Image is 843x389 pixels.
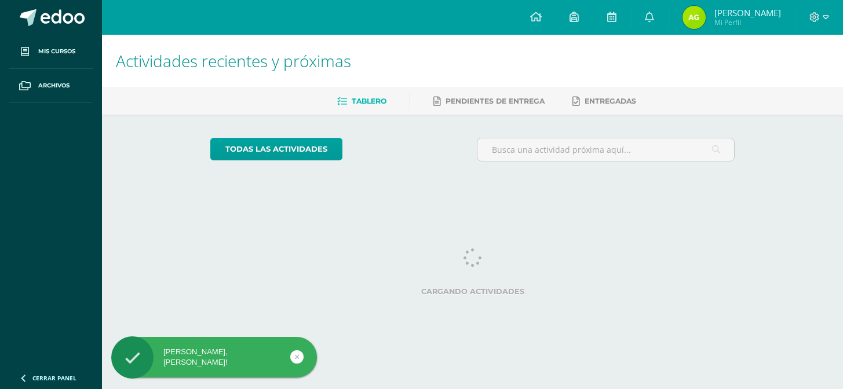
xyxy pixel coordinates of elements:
span: Mi Perfil [714,17,781,27]
span: Entregadas [585,97,636,105]
span: [PERSON_NAME] [714,7,781,19]
span: Pendientes de entrega [446,97,545,105]
span: Actividades recientes y próximas [116,50,351,72]
a: todas las Actividades [210,138,342,160]
span: Cerrar panel [32,374,76,382]
span: Tablero [352,97,386,105]
input: Busca una actividad próxima aquí... [477,138,734,161]
label: Cargando actividades [210,287,735,296]
a: Entregadas [572,92,636,111]
div: [PERSON_NAME], [PERSON_NAME]! [111,347,317,368]
img: 7f81f4ba5cc2156d4da63f1ddbdbb887.png [683,6,706,29]
a: Pendientes de entrega [433,92,545,111]
a: Mis cursos [9,35,93,69]
a: Tablero [337,92,386,111]
a: Archivos [9,69,93,103]
span: Archivos [38,81,70,90]
span: Mis cursos [38,47,75,56]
